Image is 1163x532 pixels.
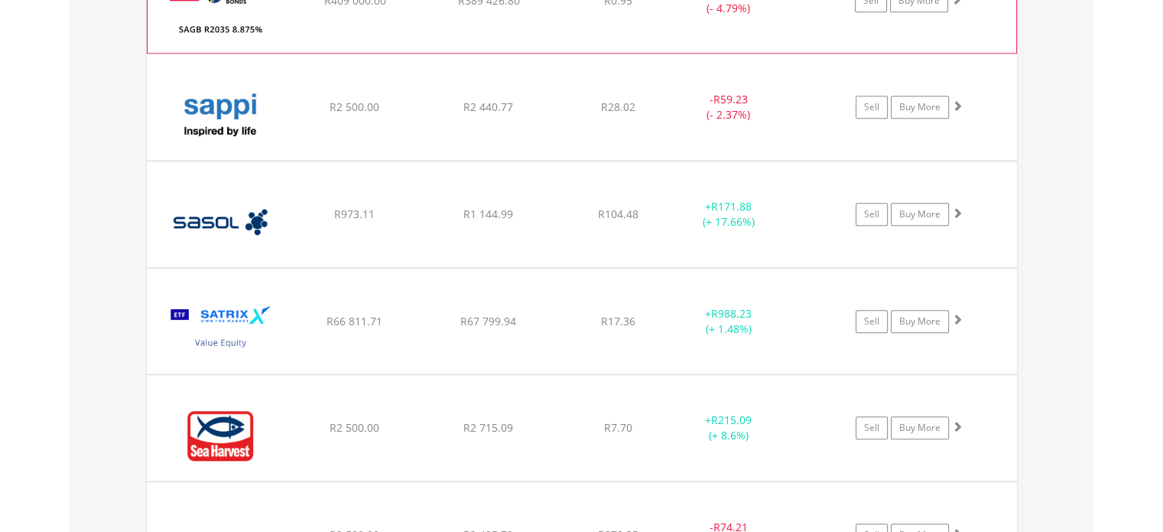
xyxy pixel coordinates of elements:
[856,416,888,439] a: Sell
[154,288,286,370] img: EQU.ZA.STXVEQ.png
[891,310,949,333] a: Buy More
[154,394,286,477] img: EQU.ZA.SHG.png
[856,203,888,226] a: Sell
[601,314,635,328] span: R17.36
[463,207,513,221] span: R1 144.99
[856,310,888,333] a: Sell
[891,416,949,439] a: Buy More
[460,314,516,328] span: R67 799.94
[334,207,375,221] span: R973.11
[463,100,513,114] span: R2 440.77
[671,413,787,443] div: + (+ 8.6%)
[713,92,748,106] span: R59.23
[330,420,379,435] span: R2 500.00
[326,314,382,328] span: R66 811.71
[671,306,787,337] div: + (+ 1.48%)
[671,92,787,122] div: - (- 2.37%)
[891,203,949,226] a: Buy More
[330,100,379,114] span: R2 500.00
[598,207,638,221] span: R104.48
[711,199,752,214] span: R171.88
[154,181,286,263] img: EQU.ZA.SOL.png
[154,73,286,156] img: EQU.ZA.SAP.png
[601,100,635,114] span: R28.02
[463,420,513,435] span: R2 715.09
[671,199,787,230] div: + (+ 17.66%)
[604,420,632,435] span: R7.70
[711,413,752,427] span: R215.09
[856,96,888,119] a: Sell
[711,306,752,321] span: R988.23
[891,96,949,119] a: Buy More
